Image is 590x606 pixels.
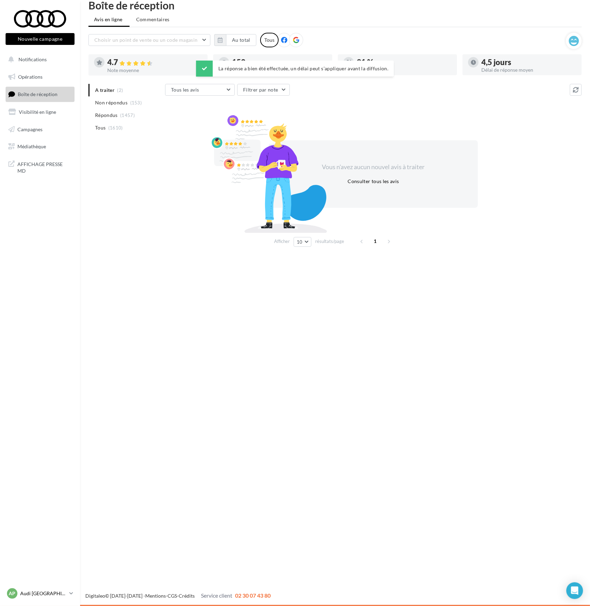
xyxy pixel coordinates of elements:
[20,590,67,597] p: Audi [GEOGRAPHIC_DATA] 17
[214,34,256,46] button: Au total
[95,112,118,119] span: Répondus
[196,61,394,77] div: La réponse a bien été effectuée, un délai peut s’appliquer avant la diffusion.
[17,143,46,149] span: Médiathèque
[108,125,123,131] span: (1610)
[145,593,166,599] a: Mentions
[6,587,75,600] a: AP Audi [GEOGRAPHIC_DATA] 17
[357,68,451,72] div: Taux de réponse
[226,34,256,46] button: Au total
[171,87,199,93] span: Tous les avis
[313,163,433,172] div: Vous n'avez aucun nouvel avis à traiter
[274,238,290,245] span: Afficher
[17,159,72,174] span: AFFICHAGE PRESSE MD
[179,593,195,599] a: Crédits
[566,582,583,599] div: Open Intercom Messenger
[315,238,344,245] span: résultats/page
[294,237,311,247] button: 10
[481,58,576,66] div: 4,5 jours
[19,109,56,115] span: Visibilité en ligne
[95,99,127,106] span: Non répondus
[4,70,76,84] a: Opérations
[4,52,73,67] button: Notifications
[201,592,232,599] span: Service client
[297,239,303,245] span: 10
[18,91,57,97] span: Boîte de réception
[130,100,142,105] span: (153)
[107,68,202,73] div: Note moyenne
[95,124,106,131] span: Tous
[232,58,327,66] div: 152
[4,139,76,154] a: Médiathèque
[235,592,271,599] span: 02 30 07 43 80
[4,105,76,119] a: Visibilité en ligne
[357,58,451,66] div: 91 %
[136,16,170,23] span: Commentaires
[4,157,76,177] a: AFFICHAGE PRESSE MD
[260,33,279,47] div: Tous
[17,126,42,132] span: Campagnes
[4,87,76,102] a: Boîte de réception
[94,37,197,43] span: Choisir un point de vente ou un code magasin
[168,593,177,599] a: CGS
[107,58,202,66] div: 4.7
[370,236,381,247] span: 1
[165,84,235,96] button: Tous les avis
[18,56,47,62] span: Notifications
[237,84,290,96] button: Filtrer par note
[88,34,210,46] button: Choisir un point de vente ou un code magasin
[9,590,16,597] span: AP
[6,33,75,45] button: Nouvelle campagne
[85,593,105,599] a: Digitaleo
[120,112,135,118] span: (1457)
[481,68,576,72] div: Délai de réponse moyen
[85,593,271,599] span: © [DATE]-[DATE] - - -
[18,74,42,80] span: Opérations
[4,122,76,137] a: Campagnes
[345,177,402,186] button: Consulter tous les avis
